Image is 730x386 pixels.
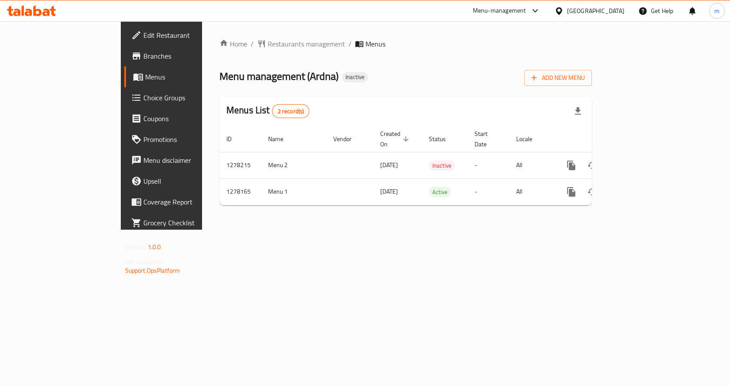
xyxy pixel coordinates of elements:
td: - [468,152,509,178]
span: Coupons [143,113,236,124]
span: ID [226,134,243,144]
a: Edit Restaurant [124,25,243,46]
span: Menus [145,72,236,82]
span: Branches [143,51,236,61]
span: Coverage Report [143,197,236,207]
a: Coverage Report [124,191,243,212]
a: Choice Groups [124,87,243,108]
span: Vendor [333,134,363,144]
a: Coupons [124,108,243,129]
button: Change Status [582,155,603,176]
a: Promotions [124,129,243,150]
span: Menus [365,39,385,49]
div: Menu-management [473,6,526,16]
span: Locale [516,134,544,144]
span: Add New Menu [531,73,585,83]
button: Add New Menu [524,70,592,86]
nav: breadcrumb [219,39,592,49]
li: / [251,39,254,49]
span: Edit Restaurant [143,30,236,40]
span: Menu disclaimer [143,155,236,165]
a: Grocery Checklist [124,212,243,233]
span: Start Date [474,129,499,149]
button: more [561,181,582,202]
td: Menu 2 [261,152,326,178]
span: Name [268,134,295,144]
a: Branches [124,46,243,66]
a: Menu disclaimer [124,150,243,171]
th: Actions [554,126,651,152]
span: Choice Groups [143,92,236,103]
div: [GEOGRAPHIC_DATA] [567,6,624,16]
td: All [509,178,554,205]
button: Change Status [582,181,603,202]
span: Upsell [143,176,236,186]
td: - [468,178,509,205]
a: Support.OpsPlatform [125,265,180,276]
span: Restaurants management [268,39,345,49]
span: Inactive [429,161,455,171]
div: Inactive [429,160,455,171]
div: Total records count [272,104,310,118]
a: Restaurants management [257,39,345,49]
td: All [509,152,554,178]
span: [DATE] [380,186,398,197]
span: Get support on: [125,256,165,267]
span: Status [429,134,457,144]
span: Grocery Checklist [143,218,236,228]
a: Menus [124,66,243,87]
span: m [714,6,720,16]
span: Version: [125,241,146,253]
li: / [348,39,352,49]
a: Upsell [124,171,243,191]
div: Export file [567,101,588,122]
span: Active [429,187,451,197]
div: Inactive [342,72,368,82]
button: more [561,155,582,176]
span: 2 record(s) [272,107,309,115]
td: Menu 1 [261,178,326,205]
span: Inactive [342,73,368,81]
h2: Menus List [226,104,309,118]
span: [DATE] [380,159,398,171]
span: 1.0.0 [148,241,161,253]
span: Menu management ( Ardna ) [219,66,338,86]
span: Promotions [143,134,236,145]
span: Created On [380,129,411,149]
table: enhanced table [219,126,651,205]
